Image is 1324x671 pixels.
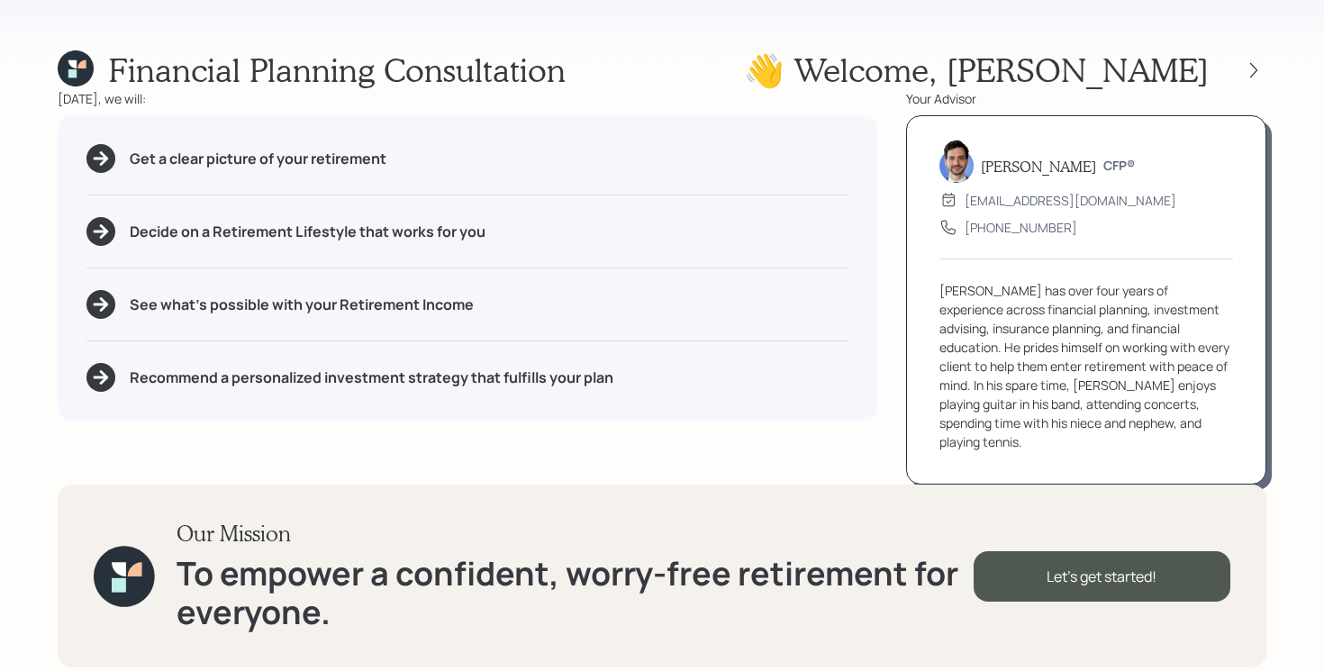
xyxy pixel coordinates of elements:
img: jonah-coleman-headshot.png [939,140,974,183]
h5: Decide on a Retirement Lifestyle that works for you [130,223,485,240]
div: [PHONE_NUMBER] [965,218,1077,237]
h5: Get a clear picture of your retirement [130,150,386,168]
h1: To empower a confident, worry-free retirement for everyone. [177,554,974,631]
div: [PERSON_NAME] has over four years of experience across financial planning, investment advising, i... [939,281,1233,451]
h5: Recommend a personalized investment strategy that fulfills your plan [130,369,613,386]
div: Let's get started! [974,551,1230,602]
h1: 👋 Welcome , [PERSON_NAME] [744,50,1209,89]
h6: CFP® [1103,159,1135,174]
h5: See what's possible with your Retirement Income [130,296,474,313]
div: [EMAIL_ADDRESS][DOMAIN_NAME] [965,191,1176,210]
div: Your Advisor [906,89,1266,108]
h5: [PERSON_NAME] [981,158,1096,175]
h3: Our Mission [177,521,974,547]
h1: Financial Planning Consultation [108,50,566,89]
div: [DATE], we will: [58,89,877,108]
